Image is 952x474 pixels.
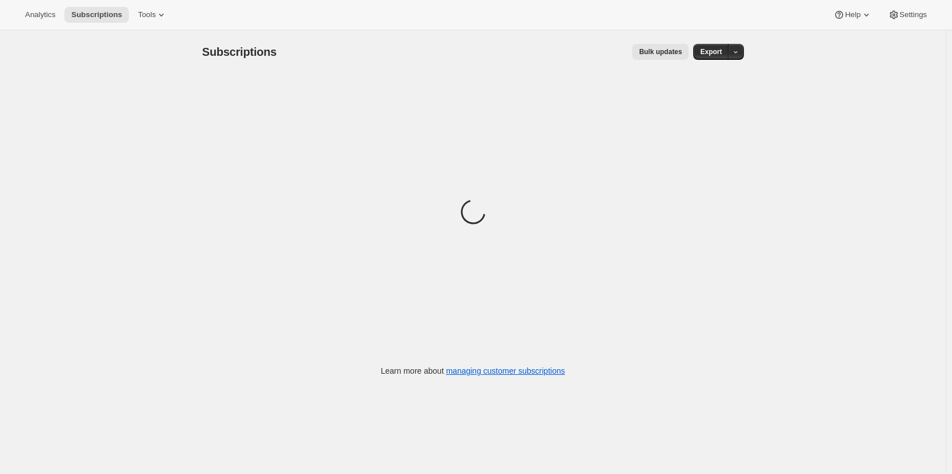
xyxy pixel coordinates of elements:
[845,10,860,19] span: Help
[900,10,927,19] span: Settings
[632,44,689,60] button: Bulk updates
[64,7,129,23] button: Subscriptions
[639,47,682,56] span: Bulk updates
[693,44,729,60] button: Export
[131,7,174,23] button: Tools
[18,7,62,23] button: Analytics
[202,46,277,58] span: Subscriptions
[381,365,565,377] p: Learn more about
[71,10,122,19] span: Subscriptions
[25,10,55,19] span: Analytics
[138,10,156,19] span: Tools
[700,47,722,56] span: Export
[881,7,934,23] button: Settings
[827,7,878,23] button: Help
[446,366,565,375] a: managing customer subscriptions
